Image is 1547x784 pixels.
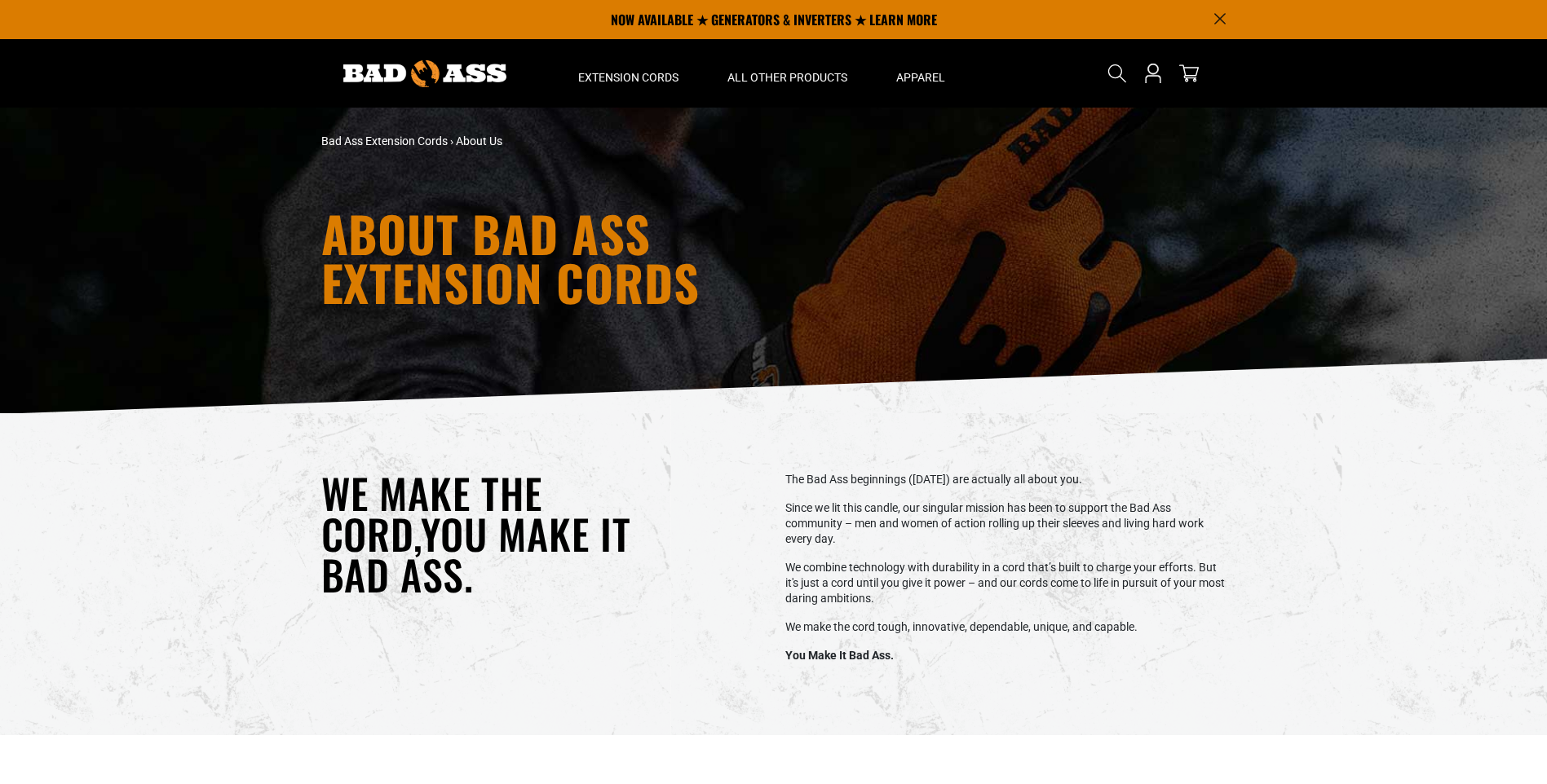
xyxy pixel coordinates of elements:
[785,472,1226,487] p: The Bad Ass beginnings ([DATE]) are actually all about you.
[321,209,762,306] h1: ABOUT BAD ASS EXTENSION CORDS
[785,619,1226,635] p: We make the cord tough, innovative, dependable, unique, and capable.
[896,70,945,85] span: Apparel
[785,649,894,662] strong: You Make It Bad Ass.
[456,134,502,148] span: About Us
[785,500,1226,547] p: Since we lit this candle, our singular mission has been to support the Bad Ass community – men an...
[554,39,703,108] summary: Extension Cords
[321,133,917,150] nav: breadcrumbs
[727,70,847,85] span: All Other Products
[321,134,448,148] a: Bad Ass Extension Cords
[1104,60,1130,86] summary: Search
[872,39,970,108] summary: Apparel
[703,39,872,108] summary: All Other Products
[785,560,1226,606] p: We combine technology with durability in a cord that’s built to charge your efforts. But it's jus...
[578,70,678,85] span: Extension Cords
[450,134,453,148] span: ›
[321,472,684,594] h2: We Make the cord,you make it bad ass.
[343,60,506,87] img: Bad Ass Extension Cords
